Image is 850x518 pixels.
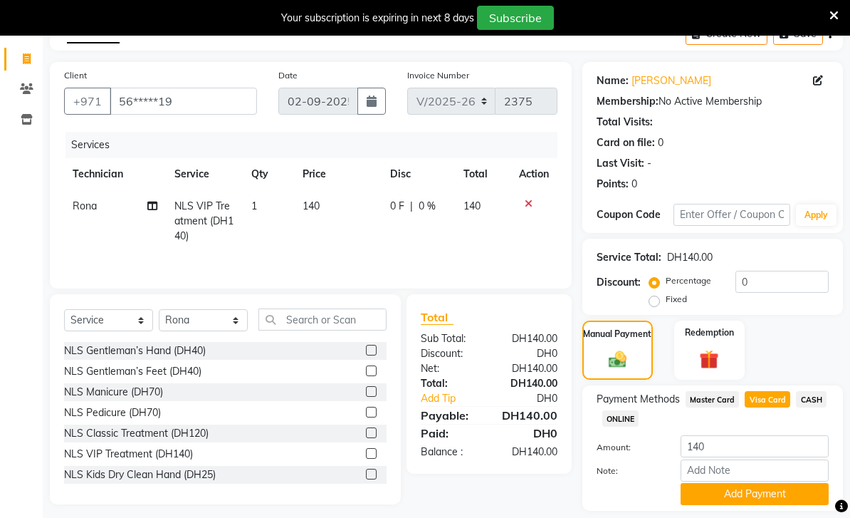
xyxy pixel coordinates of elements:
[294,158,382,190] th: Price
[597,275,641,290] div: Discount:
[489,331,568,346] div: DH140.00
[666,293,687,306] label: Fixed
[631,73,711,88] a: [PERSON_NAME]
[251,200,257,212] span: 1
[278,69,298,82] label: Date
[410,331,489,346] div: Sub Total:
[489,346,568,361] div: DH0
[489,445,568,460] div: DH140.00
[64,69,87,82] label: Client
[410,361,489,376] div: Net:
[64,343,206,358] div: NLS Gentleman’s Hand (DH40)
[597,135,655,150] div: Card on file:
[597,73,629,88] div: Name:
[583,328,651,341] label: Manual Payment
[410,346,489,361] div: Discount:
[407,69,469,82] label: Invoice Number
[489,425,568,442] div: DH0
[64,88,111,115] button: +971
[421,310,453,325] span: Total
[686,391,740,408] span: Master Card
[666,274,711,287] label: Percentage
[673,204,789,226] input: Enter Offer / Coupon Code
[681,460,829,482] input: Add Note
[258,309,387,331] input: Search or Scan
[658,135,663,150] div: 0
[281,11,474,26] div: Your subscription is expiring in next 8 days
[602,410,639,427] span: ONLINE
[796,204,836,226] button: Apply
[64,426,209,441] div: NLS Classic Treatment (DH120)
[597,115,653,130] div: Total Visits:
[455,158,510,190] th: Total
[667,250,713,265] div: DH140.00
[410,407,489,424] div: Payable:
[64,467,216,482] div: NLS Kids Dry Clean Hand (DH25)
[586,441,671,454] label: Amount:
[502,391,567,406] div: DH0
[390,199,404,214] span: 0 F
[410,376,489,391] div: Total:
[174,200,234,242] span: NLS VIP Treatment (DH140)
[303,200,320,212] span: 140
[166,158,243,190] th: Service
[382,158,455,190] th: Disc
[597,177,629,192] div: Points:
[597,94,829,109] div: No Active Membership
[477,6,554,30] button: Subscribe
[796,391,827,408] span: CASH
[489,361,568,376] div: DH140.00
[647,156,651,171] div: -
[64,385,163,400] div: NLS Manicure (DH70)
[681,483,829,505] button: Add Payment
[410,391,502,406] a: Add Tip
[586,465,671,477] label: Note:
[64,405,161,420] div: NLS Pedicure (DH70)
[631,177,637,192] div: 0
[410,445,489,460] div: Balance :
[410,199,413,214] span: |
[110,88,257,115] input: Search by Name/Mobile/Email/Code
[419,199,436,214] span: 0 %
[73,200,97,212] span: Rona
[489,407,568,424] div: DH140.00
[64,364,201,379] div: NLS Gentleman’s Feet (DH40)
[463,200,481,212] span: 140
[685,326,734,339] label: Redemption
[681,435,829,457] input: Amount
[603,349,632,370] img: _cash.svg
[597,207,674,222] div: Coupon Code
[693,348,725,372] img: _gift.svg
[410,425,489,442] div: Paid:
[489,376,568,391] div: DH140.00
[510,158,557,190] th: Action
[597,156,644,171] div: Last Visit:
[597,250,661,265] div: Service Total:
[65,132,568,158] div: Services
[64,158,166,190] th: Technician
[597,94,659,109] div: Membership:
[745,391,790,408] span: Visa Card
[64,447,193,462] div: NLS VIP Treatment (DH140)
[243,158,294,190] th: Qty
[597,392,680,407] span: Payment Methods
